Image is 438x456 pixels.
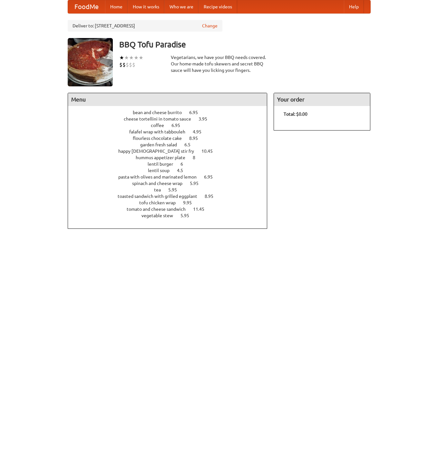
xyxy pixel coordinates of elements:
[193,207,211,212] span: 11.45
[180,213,196,218] span: 5.95
[118,174,225,179] a: pasta with olives and marinated lemon 6.95
[129,129,213,134] a: falafel wrap with tabbouleh 4.95
[202,23,218,29] a: Change
[124,116,198,121] span: cheese tortellini in tomato sauce
[190,181,205,186] span: 5.95
[274,93,370,106] h4: Your order
[129,61,132,68] li: $
[133,136,188,141] span: flourless chocolate cake
[118,149,200,154] span: happy [DEMOGRAPHIC_DATA] stir fry
[126,61,129,68] li: $
[136,155,207,160] a: hummus appetizer plate 8
[132,61,135,68] li: $
[132,181,189,186] span: spinach and cheese wrap
[141,213,201,218] a: vegetable stew 5.95
[122,61,126,68] li: $
[118,174,203,179] span: pasta with olives and marinated lemon
[118,194,204,199] span: toasted sandwich with grilled eggplant
[140,142,183,147] span: garden fresh salad
[68,93,267,106] h4: Menu
[154,187,189,192] a: tea 5.95
[119,54,124,61] li: ★
[124,54,129,61] li: ★
[151,123,192,128] a: coffee 6.95
[284,112,307,117] b: Total: $0.00
[127,207,216,212] a: tomato and cheese sandwich 11.45
[128,0,164,13] a: How it works
[148,161,180,167] span: lentil burger
[199,0,237,13] a: Recipe videos
[133,110,188,115] span: bean and cheese burrito
[118,149,225,154] a: happy [DEMOGRAPHIC_DATA] stir fry 10.45
[127,207,192,212] span: tomato and cheese sandwich
[141,213,180,218] span: vegetable stew
[151,123,170,128] span: coffee
[148,168,176,173] span: lentil soup
[119,38,371,51] h3: BBQ Tofu Paradise
[189,110,204,115] span: 6.95
[139,200,182,205] span: tofu chicken wrap
[68,20,222,32] div: Deliver to: [STREET_ADDRESS]
[105,0,128,13] a: Home
[140,142,202,147] a: garden fresh salad 6.5
[199,116,214,121] span: 3.95
[139,200,204,205] a: tofu chicken wrap 9.95
[193,155,202,160] span: 8
[154,187,167,192] span: tea
[189,136,204,141] span: 8.95
[133,110,210,115] a: bean and cheese burrito 6.95
[344,0,364,13] a: Help
[205,194,220,199] span: 8.95
[180,161,190,167] span: 6
[204,174,219,179] span: 6.95
[201,149,219,154] span: 10.45
[177,168,190,173] span: 4.5
[148,168,195,173] a: lentil soup 4.5
[129,129,192,134] span: falafel wrap with tabbouleh
[171,54,268,73] div: Vegetarians, we have your BBQ needs covered. Our home-made tofu skewers and secret BBQ sauce will...
[184,142,197,147] span: 6.5
[171,123,187,128] span: 6.95
[132,181,210,186] a: spinach and cheese wrap 5.95
[139,54,143,61] li: ★
[193,129,208,134] span: 4.95
[68,38,113,86] img: angular.jpg
[68,0,105,13] a: FoodMe
[148,161,195,167] a: lentil burger 6
[168,187,183,192] span: 5.95
[183,200,198,205] span: 9.95
[164,0,199,13] a: Who we are
[133,136,210,141] a: flourless chocolate cake 8.95
[129,54,134,61] li: ★
[136,155,192,160] span: hummus appetizer plate
[118,194,225,199] a: toasted sandwich with grilled eggplant 8.95
[119,61,122,68] li: $
[134,54,139,61] li: ★
[124,116,219,121] a: cheese tortellini in tomato sauce 3.95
